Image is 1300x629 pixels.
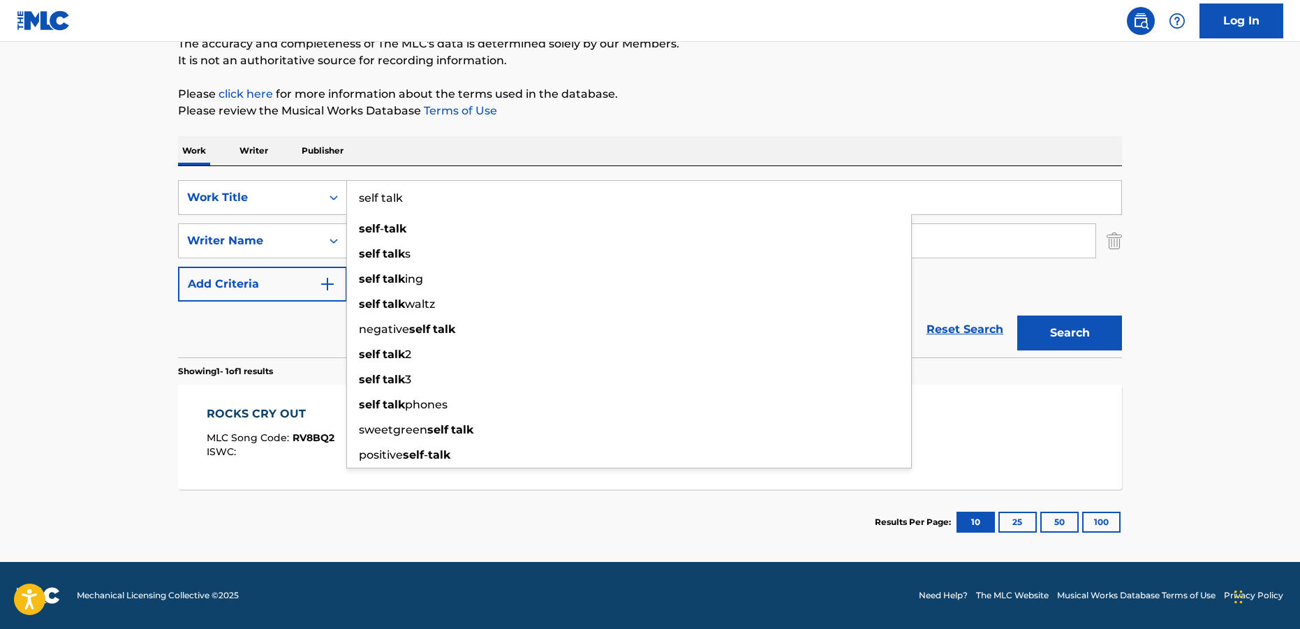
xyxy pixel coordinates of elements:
span: s [405,247,411,260]
strong: talk [383,297,405,311]
div: Drag [1234,576,1243,618]
p: Please for more information about the terms used in the database. [178,86,1122,103]
a: Privacy Policy [1224,589,1283,602]
span: negative [359,323,409,336]
button: Add Criteria [178,267,347,302]
a: Log In [1199,3,1283,38]
div: Help [1163,7,1191,35]
span: 3 [405,373,411,386]
a: Terms of Use [421,104,497,117]
strong: talk [451,423,473,436]
span: - [380,222,384,235]
p: Results Per Page: [875,516,954,528]
strong: talk [384,222,406,235]
span: RV8BQ2 [293,431,334,444]
button: 25 [998,512,1037,533]
strong: self [409,323,430,336]
p: Showing 1 - 1 of 1 results [178,365,273,378]
a: Public Search [1127,7,1155,35]
form: Search Form [178,180,1122,357]
iframe: Chat Widget [1230,562,1300,629]
img: help [1169,13,1185,29]
strong: talk [428,448,450,461]
strong: self [359,297,380,311]
a: Reset Search [919,314,1010,345]
strong: talk [383,398,405,411]
div: Work Title [187,189,313,206]
img: 9d2ae6d4665cec9f34b9.svg [319,276,336,293]
p: The accuracy and completeness of The MLC's data is determined solely by our Members. [178,36,1122,52]
p: It is not an authoritative source for recording information. [178,52,1122,69]
img: logo [17,587,60,604]
span: phones [405,398,448,411]
a: click here [219,87,273,101]
a: Need Help? [919,589,968,602]
strong: talk [433,323,455,336]
strong: self [359,373,380,386]
span: - [424,448,428,461]
strong: talk [383,373,405,386]
button: 10 [956,512,995,533]
button: Search [1017,316,1122,350]
p: Please review the Musical Works Database [178,103,1122,119]
div: ROCKS CRY OUT [207,406,334,422]
span: Mechanical Licensing Collective © 2025 [77,589,239,602]
span: sweetgreen [359,423,427,436]
p: Publisher [297,136,348,165]
p: Writer [235,136,272,165]
a: The MLC Website [976,589,1049,602]
img: Delete Criterion [1107,223,1122,258]
strong: self [359,272,380,286]
strong: talk [383,247,405,260]
button: 100 [1082,512,1121,533]
div: Writer Name [187,232,313,249]
button: 50 [1040,512,1079,533]
strong: self [359,348,380,361]
strong: self [359,398,380,411]
strong: self [403,448,424,461]
strong: self [427,423,448,436]
strong: talk [383,348,405,361]
p: Work [178,136,210,165]
a: ROCKS CRY OUTMLC Song Code:RV8BQ2ISWC:Writers (5)[PERSON_NAME], [PERSON_NAME], [PERSON_NAME], [PE... [178,385,1122,489]
img: MLC Logo [17,10,71,31]
a: Musical Works Database Terms of Use [1057,589,1216,602]
strong: self [359,247,380,260]
span: ISWC : [207,445,239,458]
span: 2 [405,348,411,361]
span: positive [359,448,403,461]
span: waltz [405,297,435,311]
span: MLC Song Code : [207,431,293,444]
strong: talk [383,272,405,286]
span: ing [405,272,423,286]
img: search [1132,13,1149,29]
strong: self [359,222,380,235]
